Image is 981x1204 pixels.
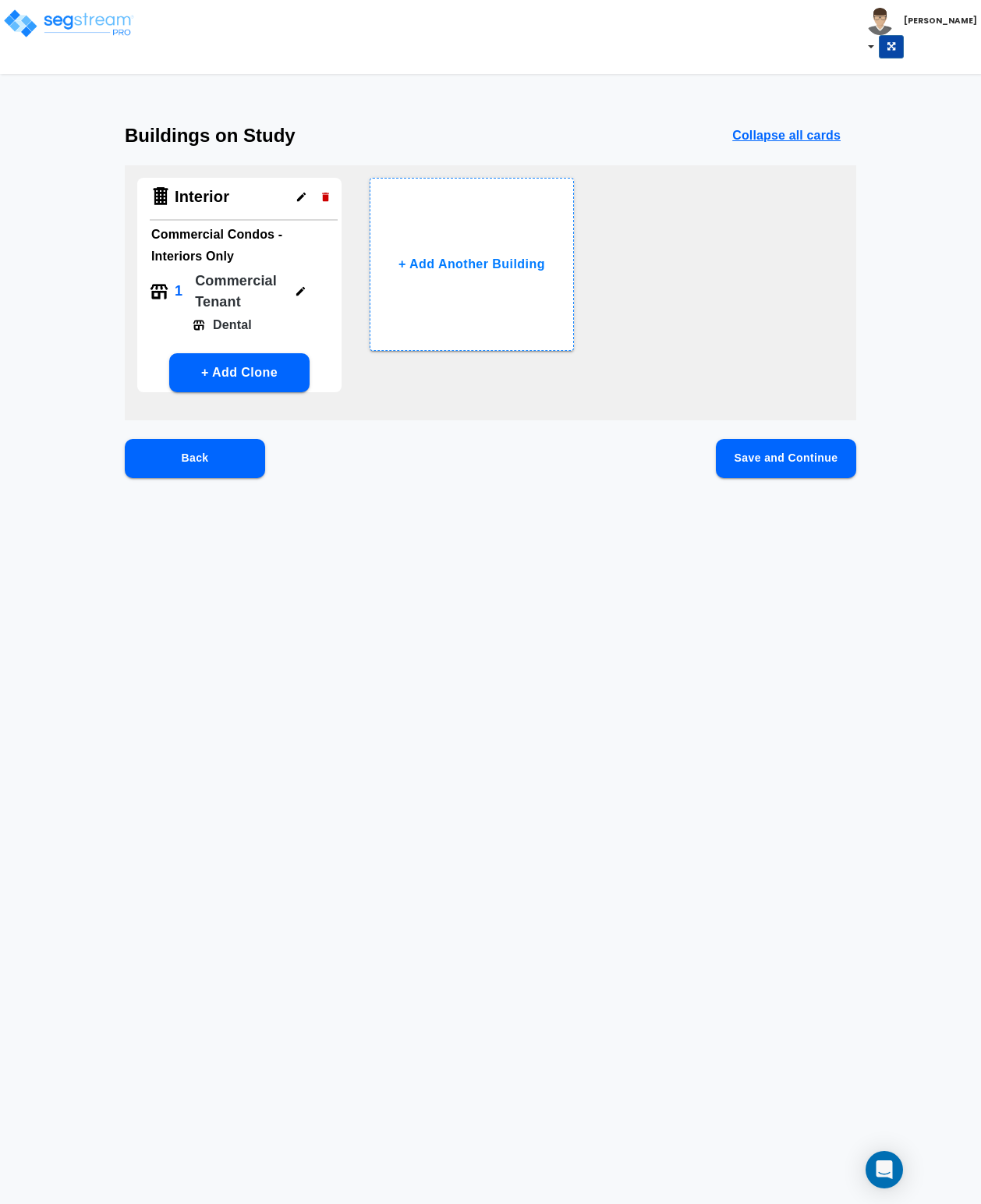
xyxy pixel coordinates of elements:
[169,353,310,392] button: + Add Clone
[732,126,841,145] p: Collapse all cards
[904,15,977,27] b: [PERSON_NAME]
[866,1151,903,1188] div: Open Intercom Messenger
[175,281,182,302] p: 1
[716,439,856,478] button: Save and Continue
[125,125,296,147] h3: Buildings on Study
[151,224,328,267] h6: Commercial Condos - Interiors Only
[2,8,135,39] img: logo_pro_r.png
[150,186,172,207] img: Building Icon
[150,282,168,301] img: Tenant Icon
[175,187,229,207] h4: Interior
[195,271,282,313] p: Commercial Tenant
[205,316,252,335] p: Dental
[125,439,265,478] button: Back
[370,178,574,351] button: + Add Another Building
[866,8,894,35] img: avatar.png
[193,319,205,331] img: Tenant Icon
